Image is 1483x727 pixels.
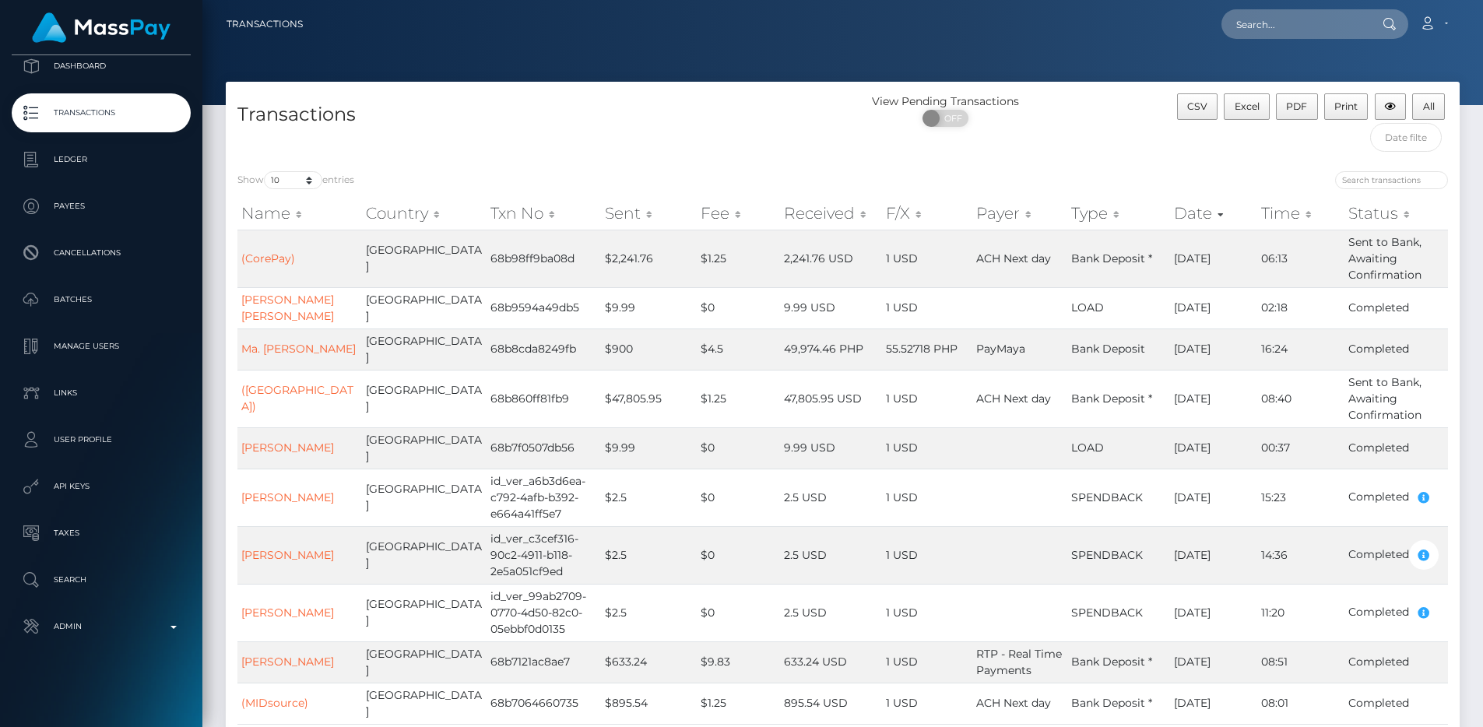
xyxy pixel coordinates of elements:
[697,683,779,724] td: $1.25
[18,195,184,218] p: Payees
[241,441,334,455] a: [PERSON_NAME]
[882,683,972,724] td: 1 USD
[976,251,1051,265] span: ACH Next day
[18,428,184,451] p: User Profile
[1344,641,1448,683] td: Completed
[12,514,191,553] a: Taxes
[1344,683,1448,724] td: Completed
[931,110,970,127] span: OFF
[1344,370,1448,427] td: Sent to Bank, Awaiting Confirmation
[1067,584,1170,641] td: SPENDBACK
[697,198,779,229] th: Fee: activate to sort column ascending
[1257,641,1344,683] td: 08:51
[12,420,191,459] a: User Profile
[1344,584,1448,641] td: Completed
[780,427,883,469] td: 9.99 USD
[12,234,191,272] a: Cancellations
[18,522,184,545] p: Taxes
[1170,328,1257,370] td: [DATE]
[362,526,487,584] td: [GEOGRAPHIC_DATA]
[601,584,697,641] td: $2.5
[1344,230,1448,287] td: Sent to Bank, Awaiting Confirmation
[780,584,883,641] td: 2.5 USD
[976,342,1025,356] span: PayMaya
[1286,100,1307,112] span: PDF
[18,288,184,311] p: Batches
[1257,469,1344,526] td: 15:23
[882,328,972,370] td: 55.52718 PHP
[882,230,972,287] td: 1 USD
[780,198,883,229] th: Received: activate to sort column ascending
[1276,93,1318,120] button: PDF
[697,469,779,526] td: $0
[780,287,883,328] td: 9.99 USD
[882,526,972,584] td: 1 USD
[601,328,697,370] td: $900
[601,469,697,526] td: $2.5
[362,427,487,469] td: [GEOGRAPHIC_DATA]
[1170,641,1257,683] td: [DATE]
[601,641,697,683] td: $633.24
[1067,469,1170,526] td: SPENDBACK
[241,548,334,562] a: [PERSON_NAME]
[487,370,601,427] td: 68b860ff81fb9
[601,427,697,469] td: $9.99
[12,187,191,226] a: Payees
[1067,641,1170,683] td: Bank Deposit *
[18,101,184,125] p: Transactions
[1170,230,1257,287] td: [DATE]
[487,584,601,641] td: id_ver_99ab2709-0770-4d50-82c0-05ebbf0d0135
[487,198,601,229] th: Txn No: activate to sort column ascending
[601,526,697,584] td: $2.5
[1224,93,1270,120] button: Excel
[12,467,191,506] a: API Keys
[487,328,601,370] td: 68b8cda8249fb
[1067,427,1170,469] td: LOAD
[241,251,295,265] a: (CorePay)
[780,469,883,526] td: 2.5 USD
[1235,100,1260,112] span: Excel
[487,641,601,683] td: 68b7121ac8ae7
[241,655,334,669] a: [PERSON_NAME]
[264,171,322,189] select: Showentries
[12,93,191,132] a: Transactions
[1170,427,1257,469] td: [DATE]
[1335,171,1448,189] input: Search transactions
[1170,198,1257,229] th: Date: activate to sort column ascending
[487,230,601,287] td: 68b98ff9ba08d
[12,327,191,366] a: Manage Users
[882,287,972,328] td: 1 USD
[780,328,883,370] td: 49,974.46 PHP
[780,370,883,427] td: 47,805.95 USD
[241,383,353,413] a: ([GEOGRAPHIC_DATA])
[976,696,1051,710] span: ACH Next day
[18,148,184,171] p: Ledger
[1344,526,1448,584] td: Completed
[1257,328,1344,370] td: 16:24
[362,641,487,683] td: [GEOGRAPHIC_DATA]
[601,287,697,328] td: $9.99
[1067,526,1170,584] td: SPENDBACK
[780,526,883,584] td: 2.5 USD
[697,427,779,469] td: $0
[362,328,487,370] td: [GEOGRAPHIC_DATA]
[18,475,184,498] p: API Keys
[1187,100,1207,112] span: CSV
[1344,328,1448,370] td: Completed
[1412,93,1445,120] button: All
[976,647,1062,677] span: RTP - Real Time Payments
[697,287,779,328] td: $0
[1170,526,1257,584] td: [DATE]
[972,198,1067,229] th: Payer: activate to sort column ascending
[1067,683,1170,724] td: Bank Deposit *
[843,93,1049,110] div: View Pending Transactions
[362,584,487,641] td: [GEOGRAPHIC_DATA]
[697,584,779,641] td: $0
[237,198,362,229] th: Name: activate to sort column ascending
[241,490,334,504] a: [PERSON_NAME]
[1067,287,1170,328] td: LOAD
[18,335,184,358] p: Manage Users
[780,230,883,287] td: 2,241.76 USD
[237,171,354,189] label: Show entries
[241,342,356,356] a: Ma. [PERSON_NAME]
